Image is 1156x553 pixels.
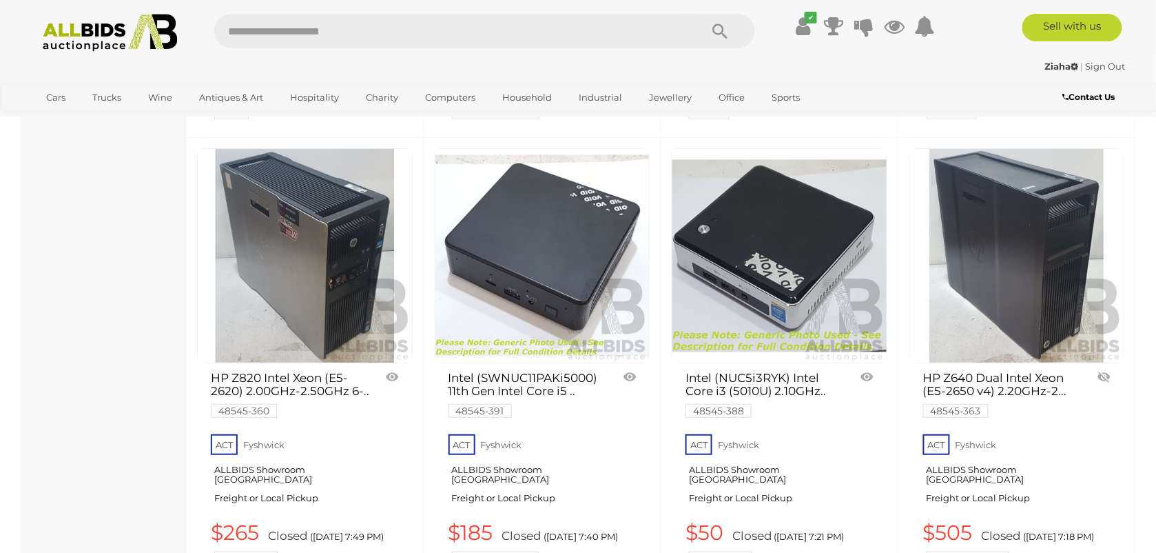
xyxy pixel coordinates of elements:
a: Intel (SWNUC11PAKi5000) 11th Gen Intel Core i5 .. 48545-391 [448,372,608,416]
a: $180 Closed ([DATE] 8:08 PM) [PERSON_NAME] [448,69,640,119]
a: ACT Fyshwick ALLBIDS Showroom [GEOGRAPHIC_DATA] Freight or Local Pickup [448,430,640,514]
a: Industrial [570,86,631,109]
a: Ziaha [1045,61,1081,72]
a: HP Z820 Intel Xeon (E5-2620) 2.00GHz-2.50GHz 6-.. 48545-360 [211,372,371,416]
a: Intel (NUC5i3RYK) Intel Core i3 (5010U) 2.10GHz 2-Core CPU NUC w/ Power Supply [672,148,887,364]
a: Intel (SWNUC11PAKi5000) 11th Gen Intel Core i5 (1135G7) 2.40GHz-4.20GHz 4-Core CPU NUC [435,148,650,364]
a: Household [493,86,561,109]
a: Sell with us [1022,14,1122,41]
a: Hospitality [281,86,348,109]
img: Allbids.com.au [35,14,185,52]
a: Jewellery [640,86,701,109]
a: Wine [139,86,181,109]
b: Contact Us [1063,92,1115,102]
a: ACT Fyshwick ALLBIDS Showroom [GEOGRAPHIC_DATA] Freight or Local Pickup [923,430,1115,514]
a: Intel (NUC5i3RYK) Intel Core i3 (5010U) 2.10GHz.. 48545-388 [685,372,845,416]
a: Office [710,86,754,109]
a: ACT Fyshwick ALLBIDS Showroom [GEOGRAPHIC_DATA] Freight or Local Pickup [685,430,877,514]
a: [GEOGRAPHIC_DATA] [37,109,153,132]
a: Sign Out [1086,61,1126,72]
a: $51 Closed ([DATE] 8:13 PM) RLW [211,69,402,119]
a: Contact Us [1063,90,1119,105]
a: Computers [416,86,484,109]
a: HP Z820 Intel Xeon (E5-2620) 2.00GHz-2.50GHz 6-Core CPU Workstation w/ MSI NVIDIA GeForce GTX 108... [197,148,413,364]
a: $195 Closed ([DATE] 8:00 PM) pch2966 [923,69,1115,119]
a: Trucks [83,86,130,109]
a: Cars [37,86,74,109]
strong: Ziaha [1045,61,1079,72]
a: Antiques & Art [190,86,272,109]
a: Sports [763,86,809,109]
a: Charity [357,86,407,109]
span: | [1081,61,1084,72]
i: ✔ [805,12,817,23]
a: ✔ [793,14,814,39]
button: Search [686,14,755,48]
a: HP Z640 Dual Intel Xeon (E5-2650 v4) 2.20GHz-2... 48545-363 [923,372,1083,416]
a: HP Z640 Dual Intel Xeon (E5-2650 v4) 2.20GHz-2.90GHz 12-Core CPU Workstation w/ NVIDIA Quadro P4000 [909,148,1125,364]
a: $50 Closed ([DATE] 8:03 PM) Rex_B [685,69,877,119]
a: ACT Fyshwick ALLBIDS Showroom [GEOGRAPHIC_DATA] Freight or Local Pickup [211,430,402,514]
